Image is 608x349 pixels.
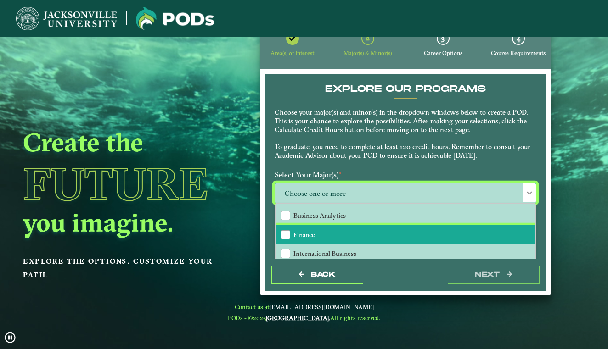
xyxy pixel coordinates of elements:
span: 4 [517,34,520,43]
a: [EMAIL_ADDRESS][DOMAIN_NAME] [270,303,374,310]
span: Finance [293,231,315,239]
p: Please select at least one Major [275,205,536,214]
span: Choose one or more [275,183,536,203]
h2: Create the [23,126,238,158]
span: International Business [293,249,356,258]
span: Back [311,271,335,278]
a: [GEOGRAPHIC_DATA]. [266,314,330,321]
sup: ⋆ [338,169,342,176]
label: Select Your Minor(s) [268,220,543,237]
span: Career Options [424,50,462,56]
h1: Future [23,161,238,206]
span: 2 [366,34,370,43]
li: Finance [276,225,535,244]
button: Back [271,266,363,284]
span: 3 [441,34,445,43]
button: next [448,266,540,284]
img: Jacksonville University logo [16,7,117,30]
li: International Business [276,244,535,263]
span: Contact us at [228,303,380,310]
li: Business Analytics [276,206,535,225]
h2: you imagine. [23,206,238,238]
span: PODs - ©2025 All rights reserved. [228,314,380,321]
label: Select Your Major(s) [268,166,543,183]
span: Area(s) of Interest [270,50,314,56]
span: Business Analytics [293,211,346,220]
span: Major(s) & Minor(s) [343,50,392,56]
p: Choose your major(s) and minor(s) in the dropdown windows below to create a POD. This is your cha... [275,108,536,160]
img: Jacksonville University logo [136,7,214,30]
span: Course Requirements [491,50,546,56]
p: Explore the options. Customize your path. [23,255,238,282]
h4: EXPLORE OUR PROGRAMS [275,83,536,94]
